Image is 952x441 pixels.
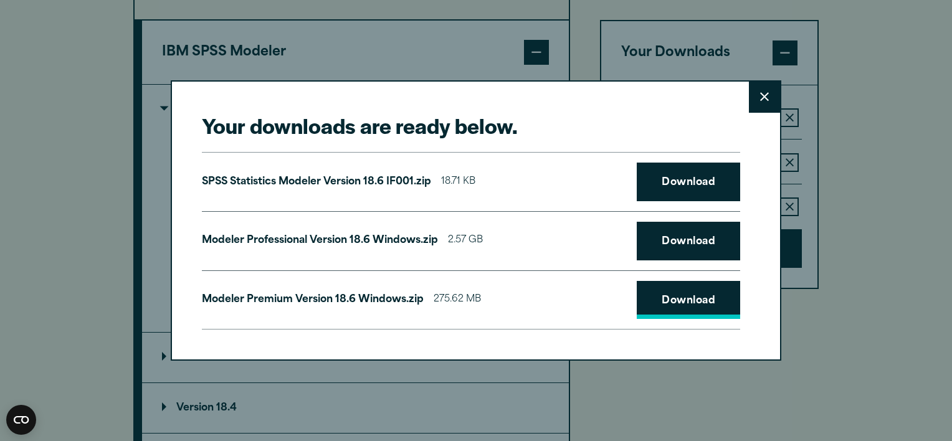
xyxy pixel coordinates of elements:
a: Download [637,222,740,260]
p: Modeler Professional Version 18.6 Windows.zip [202,232,438,250]
p: SPSS Statistics Modeler Version 18.6 IF001.zip [202,173,431,191]
h2: Your downloads are ready below. [202,111,740,140]
a: Download [637,281,740,320]
button: Open CMP widget [6,405,36,435]
span: 18.71 KB [441,173,475,191]
a: Download [637,163,740,201]
p: Modeler Premium Version 18.6 Windows.zip [202,291,424,309]
span: 275.62 MB [434,291,481,309]
span: 2.57 GB [448,232,483,250]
